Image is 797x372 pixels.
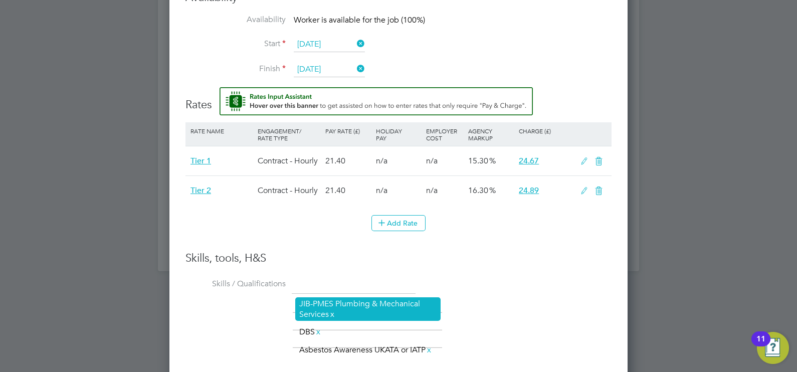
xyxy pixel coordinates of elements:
div: Contract - Hourly [255,146,322,175]
div: Agency Markup [466,122,516,146]
a: x [315,325,322,338]
span: Tier 2 [190,185,211,196]
span: Worker is available for the job (100%) [294,15,425,25]
li: DBS [295,325,326,339]
span: n/a [426,156,438,166]
span: 24.89 [519,185,539,196]
span: 16.30 [468,185,488,196]
span: n/a [376,185,387,196]
span: 24.67 [519,156,539,166]
label: Finish [185,64,286,74]
button: Add Rate [371,215,426,231]
a: x [426,343,433,356]
div: Engagement/ Rate Type [255,122,322,146]
li: JIB-PMES Plumbing & Mechanical Services [295,297,441,321]
label: Skills / Qualifications [185,279,286,289]
label: Start [185,39,286,49]
div: 21.40 [323,176,373,205]
div: 11 [756,339,765,352]
div: Pay Rate (£) [323,122,373,139]
li: Asbestos Awareness UKATA or IATP [295,343,437,357]
span: 15.30 [468,156,488,166]
div: 21.40 [323,146,373,175]
a: x [329,308,336,321]
div: Holiday Pay [373,122,424,146]
button: Rate Assistant [220,87,533,115]
h3: Rates [185,87,612,112]
input: Select one [294,37,365,52]
div: Charge (£) [516,122,575,139]
div: Rate Name [188,122,255,139]
label: Availability [185,15,286,25]
span: Tier 1 [190,156,211,166]
span: n/a [376,156,387,166]
div: Contract - Hourly [255,176,322,205]
h3: Skills, tools, H&S [185,251,612,266]
div: Employer Cost [424,122,466,146]
span: n/a [426,185,438,196]
button: Open Resource Center, 11 new notifications [757,332,789,364]
input: Select one [294,62,365,77]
